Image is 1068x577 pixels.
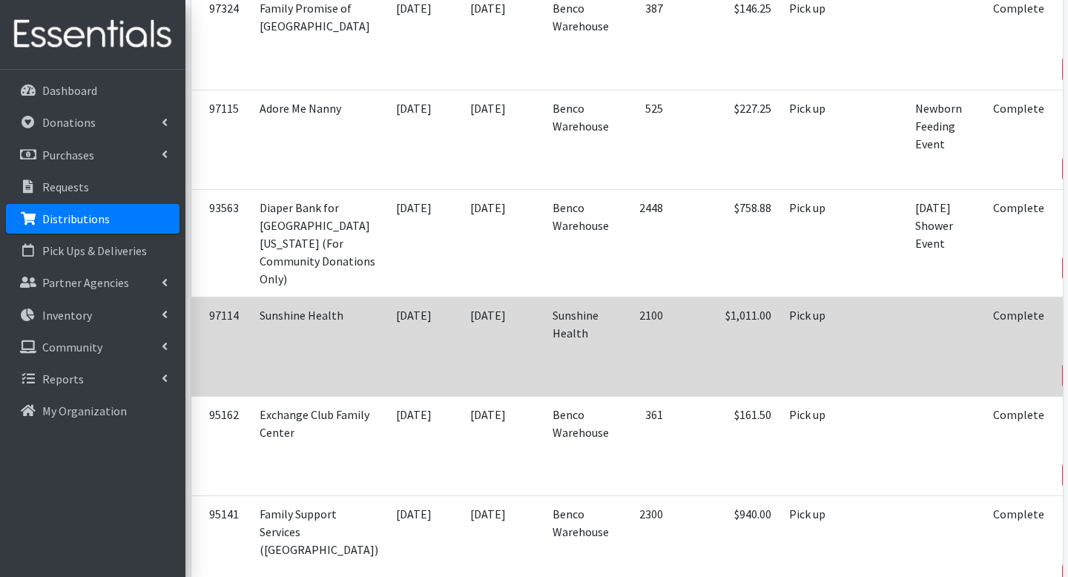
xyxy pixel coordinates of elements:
td: [DATE] [387,397,461,496]
td: Newborn Feeding Event [906,90,984,189]
p: My Organization [42,403,127,418]
a: Community [6,332,179,362]
td: 2448 [618,189,672,297]
td: [DATE] [387,189,461,297]
td: 361 [618,397,672,496]
td: Benco Warehouse [544,397,618,496]
td: Pick up [780,189,842,297]
img: HumanEssentials [6,10,179,59]
a: Donations [6,108,179,137]
p: Purchases [42,148,94,162]
td: [DATE] [461,90,544,189]
a: Inventory [6,300,179,330]
p: Donations [42,115,96,130]
td: 2100 [618,297,672,396]
a: Pick Ups & Deliveries [6,236,179,266]
p: Inventory [42,308,92,323]
td: Pick up [780,90,842,189]
td: Diaper Bank for [GEOGRAPHIC_DATA][US_STATE] (For Community Donations Only) [251,189,387,297]
a: Purchases [6,140,179,170]
a: Partner Agencies [6,268,179,297]
td: [DATE] Shower Event [906,189,984,297]
td: $1,011.00 [672,297,780,396]
td: 93563 [191,189,251,297]
td: $161.50 [672,397,780,496]
p: Distributions [42,211,110,226]
td: $227.25 [672,90,780,189]
p: Pick Ups & Deliveries [42,243,147,258]
td: [DATE] [461,297,544,396]
td: [DATE] [387,90,461,189]
td: Complete [984,189,1053,297]
a: Dashboard [6,76,179,105]
a: Requests [6,172,179,202]
td: Sunshine Health [251,297,387,396]
td: $758.88 [672,189,780,297]
p: Partner Agencies [42,275,129,290]
td: Adore Me Nanny [251,90,387,189]
td: 95162 [191,397,251,496]
td: Exchange Club Family Center [251,397,387,496]
td: Complete [984,297,1053,396]
td: [DATE] [461,397,544,496]
td: Benco Warehouse [544,90,618,189]
td: [DATE] [461,189,544,297]
p: Community [42,340,102,355]
td: 97115 [191,90,251,189]
td: Benco Warehouse [544,189,618,297]
td: Pick up [780,297,842,396]
p: Requests [42,179,89,194]
a: My Organization [6,396,179,426]
p: Reports [42,372,84,386]
td: 525 [618,90,672,189]
td: [DATE] [387,297,461,396]
td: Pick up [780,397,842,496]
a: Reports [6,364,179,394]
a: Distributions [6,204,179,234]
td: Sunshine Health [544,297,618,396]
td: 97114 [191,297,251,396]
p: Dashboard [42,83,97,98]
td: Complete [984,90,1053,189]
td: Complete [984,397,1053,496]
